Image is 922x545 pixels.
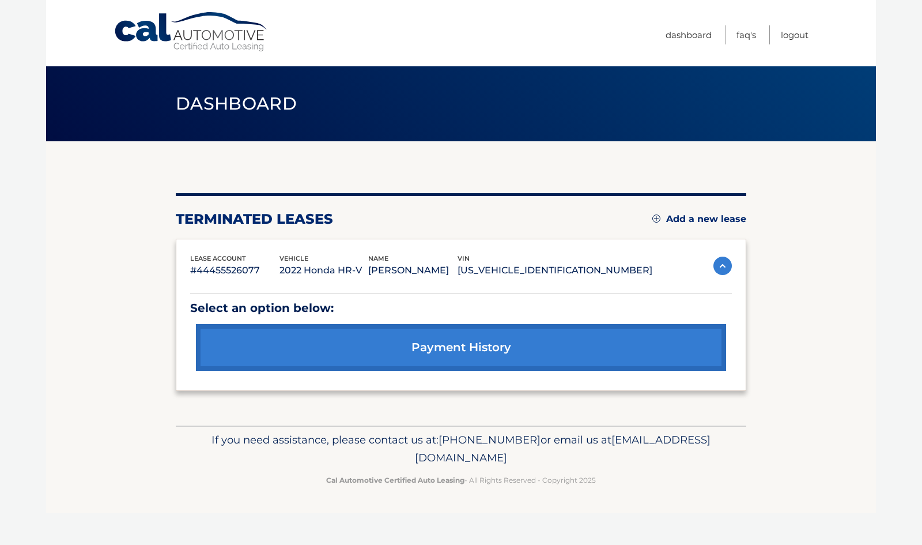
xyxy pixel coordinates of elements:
img: add.svg [652,215,660,223]
span: lease account [190,254,246,262]
img: accordion-active.svg [713,257,732,275]
p: #44455526077 [190,262,279,279]
a: Logout [781,25,808,44]
a: payment history [196,324,726,371]
h2: terminated leases [176,211,333,228]
span: vin [458,254,470,262]
p: - All Rights Reserved - Copyright 2025 [183,474,739,486]
a: Add a new lease [652,213,746,225]
p: If you need assistance, please contact us at: or email us at [183,431,739,468]
a: Dashboard [666,25,712,44]
a: Cal Automotive [114,12,269,52]
a: FAQ's [736,25,756,44]
p: [PERSON_NAME] [368,262,458,279]
p: Select an option below: [190,298,732,318]
span: vehicle [279,254,308,262]
span: name [368,254,388,262]
span: [PHONE_NUMBER] [439,433,541,446]
span: Dashboard [176,93,297,114]
p: [US_VEHICLE_IDENTIFICATION_NUMBER] [458,262,652,279]
strong: Cal Automotive Certified Auto Leasing [326,476,464,484]
p: 2022 Honda HR-V [279,262,369,279]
